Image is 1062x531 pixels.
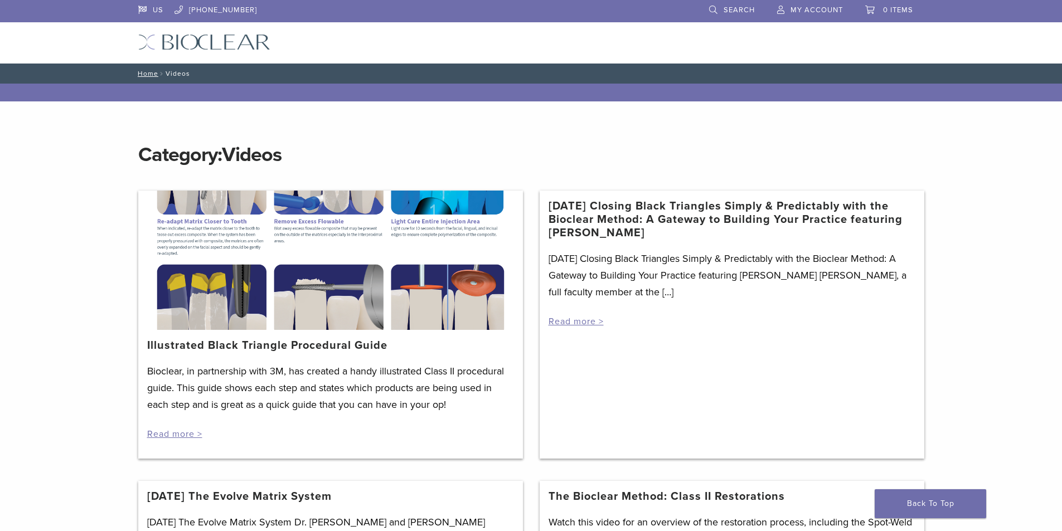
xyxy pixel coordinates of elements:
[158,71,166,76] span: /
[134,70,158,77] a: Home
[138,34,270,50] img: Bioclear
[222,143,282,167] span: Videos
[130,64,933,84] nav: Videos
[724,6,755,14] span: Search
[549,199,915,240] a: [DATE] Closing Black Triangles Simply & Predictably with the Bioclear Method: A Gateway to Buildi...
[147,339,387,352] a: Illustrated Black Triangle Procedural Guide
[791,6,843,14] span: My Account
[147,428,202,440] a: Read more >
[883,6,913,14] span: 0 items
[138,119,924,168] h1: Category:
[147,363,514,413] p: Bioclear, in partnership with 3M, has created a handy illustrated Class II procedural guide. This...
[549,490,785,503] a: The Bioclear Method: Class II Restorations
[549,250,915,300] p: [DATE] Closing Black Triangles Simply & Predictably with the Bioclear Method: A Gateway to Buildi...
[549,316,604,327] a: Read more >
[875,489,986,518] a: Back To Top
[147,490,332,503] a: [DATE] The Evolve Matrix System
